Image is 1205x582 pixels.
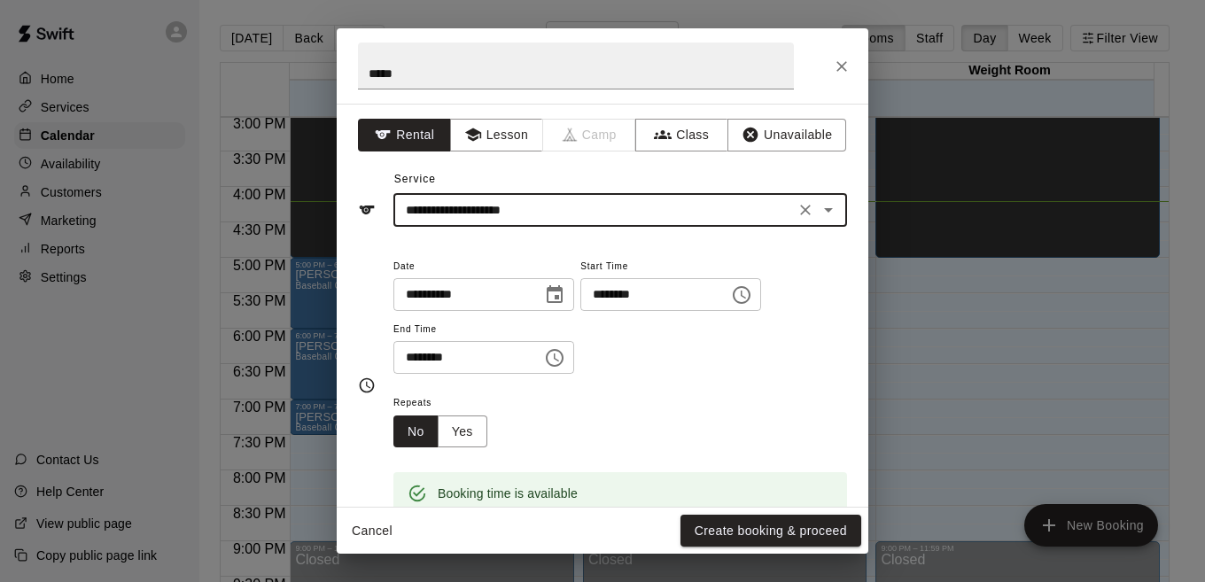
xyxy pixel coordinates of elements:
button: Yes [438,415,487,448]
span: Date [393,255,574,279]
span: Service [394,173,436,185]
button: Open [816,198,841,222]
button: Unavailable [727,119,846,151]
button: No [393,415,439,448]
div: outlined button group [393,415,487,448]
button: Rental [358,119,451,151]
span: Start Time [580,255,761,279]
span: End Time [393,318,574,342]
svg: Timing [358,376,376,394]
button: Choose date, selected date is Aug 14, 2025 [537,277,572,313]
button: Create booking & proceed [680,515,861,547]
svg: Service [358,201,376,219]
button: Lesson [450,119,543,151]
span: Camps can only be created in the Services page [543,119,636,151]
button: Class [635,119,728,151]
button: Choose time, selected time is 8:30 PM [537,340,572,376]
button: Choose time, selected time is 7:30 PM [724,277,759,313]
button: Cancel [344,515,400,547]
button: Close [826,50,858,82]
span: Repeats [393,392,501,415]
button: Clear [793,198,818,222]
div: Booking time is available [438,477,578,509]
